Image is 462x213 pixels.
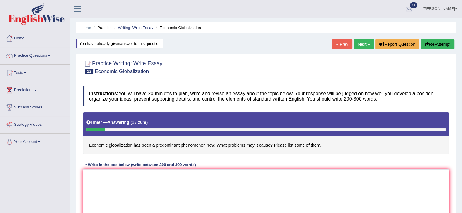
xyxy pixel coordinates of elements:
a: Home [80,25,91,30]
div: You have already given answer to this question [76,39,163,48]
a: Home [0,30,70,45]
b: Instructions: [89,91,118,96]
a: Your Account [0,134,70,149]
span: 14 [410,2,417,8]
b: ) [146,120,148,125]
a: Tests [0,65,70,80]
b: Answering [108,120,129,125]
li: Practice [92,25,111,31]
span: 12 [85,69,93,74]
h2: Practice Writing: Write Essay [83,59,162,74]
a: Writing: Write Essay [118,25,153,30]
button: Re-Attempt [421,39,454,49]
a: « Prev [332,39,352,49]
button: Report Question [375,39,419,49]
a: Predictions [0,82,70,97]
a: Next » [354,39,374,49]
h4: You will have 20 minutes to plan, write and revise an essay about the topic below. Your response ... [83,86,449,106]
a: Practice Questions [0,47,70,62]
div: * Write in the box below (write between 200 and 300 words) [83,162,198,168]
b: 1 / 20m [132,120,146,125]
a: Strategy Videos [0,116,70,131]
a: Success Stories [0,99,70,114]
li: Economic Globalization [155,25,201,31]
small: Economic Globalization [95,68,149,74]
h5: Timer — [86,120,148,125]
b: ( [130,120,132,125]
